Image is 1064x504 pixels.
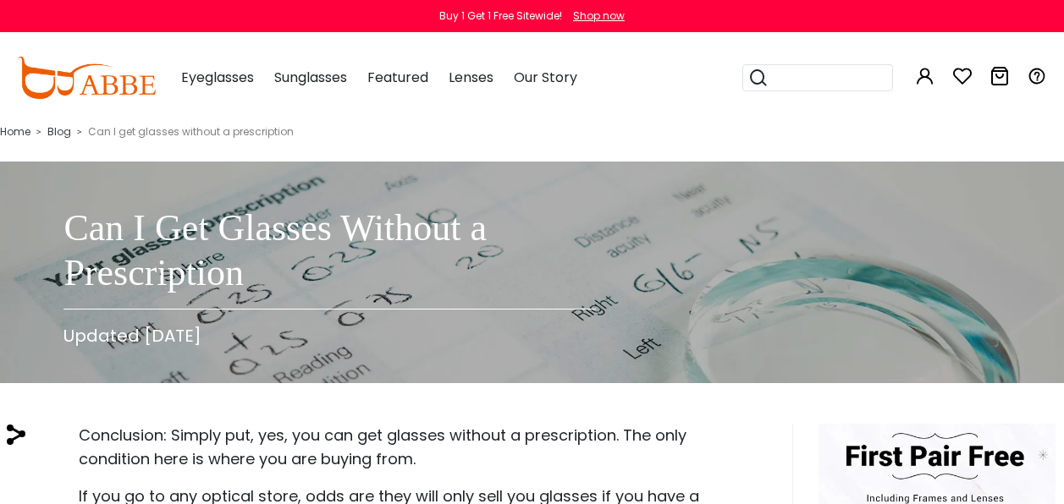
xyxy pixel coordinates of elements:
span: Lenses [449,68,493,87]
p: Conclusion: Simply put, yes, you can get glasses without a prescription. The only condition here ... [79,424,740,471]
span: Our Story [514,68,577,87]
span: Can I get glasses without a prescription [88,124,294,139]
a: Blog [47,124,71,139]
div: Shop now [573,8,625,24]
span: Featured [367,68,428,87]
div: Buy 1 Get 1 Free Sitewide! [439,8,562,24]
a: Shop now [565,8,625,23]
img: abbeglasses.com [17,57,156,99]
p: Updated [DATE] [63,323,596,348]
i: > [77,126,82,138]
h1: Can I Get Glasses Without a Prescription [63,206,596,296]
span: Sunglasses [274,68,347,87]
i: > [36,126,41,138]
span: Eyeglasses [181,68,254,87]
